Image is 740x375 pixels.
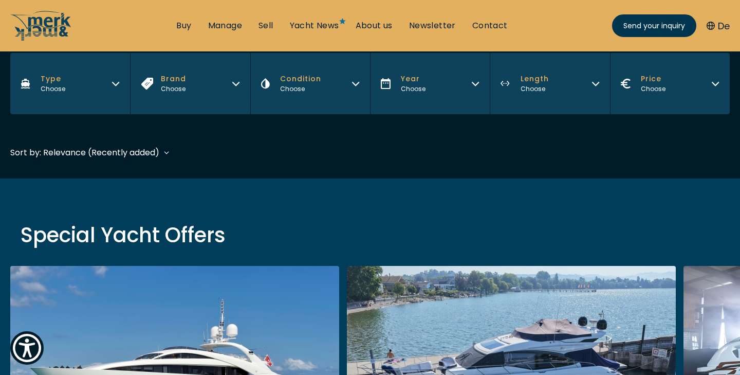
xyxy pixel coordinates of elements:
[356,20,393,31] a: About us
[370,53,490,114] button: YearChoose
[290,20,339,31] a: Yacht News
[401,74,425,84] span: Year
[130,53,250,114] button: BrandChoose
[409,20,456,31] a: Newsletter
[161,74,186,84] span: Brand
[623,21,685,31] span: Send your inquiry
[10,331,44,365] button: Show Accessibility Preferences
[641,84,665,94] div: Choose
[280,84,321,94] div: Choose
[610,53,730,114] button: PriceChoose
[250,53,370,114] button: ConditionChoose
[472,20,508,31] a: Contact
[208,20,242,31] a: Manage
[521,74,549,84] span: Length
[10,53,130,114] button: TypeChoose
[707,19,730,33] button: De
[161,84,186,94] div: Choose
[641,74,665,84] span: Price
[521,84,549,94] div: Choose
[280,74,321,84] span: Condition
[258,20,273,31] a: Sell
[490,53,609,114] button: LengthChoose
[10,146,159,159] div: Sort by: Relevance (Recently added)
[176,20,191,31] a: Buy
[41,74,65,84] span: Type
[612,14,696,37] a: Send your inquiry
[41,84,65,94] div: Choose
[401,84,425,94] div: Choose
